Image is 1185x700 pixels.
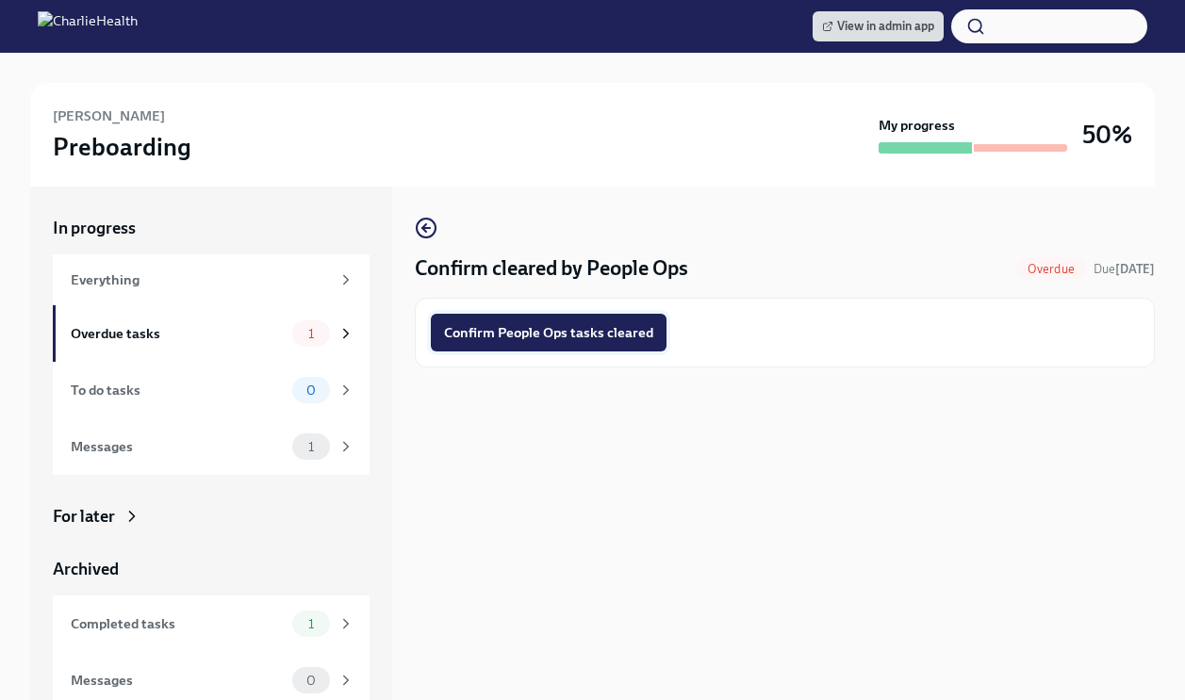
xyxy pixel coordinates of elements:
[71,269,330,290] div: Everything
[295,674,327,688] span: 0
[53,505,370,528] a: For later
[53,505,115,528] div: For later
[1094,260,1155,278] span: September 11th, 2025 09:00
[53,130,191,164] h3: Preboarding
[1016,262,1086,276] span: Overdue
[444,323,653,342] span: Confirm People Ops tasks cleared
[53,418,370,475] a: Messages1
[71,436,285,457] div: Messages
[53,305,370,362] a: Overdue tasks1
[53,558,370,580] a: Archived
[415,254,688,283] h4: Confirm cleared by People Ops
[71,380,285,400] div: To do tasks
[297,617,325,631] span: 1
[297,440,325,454] span: 1
[431,314,667,351] button: Confirm People Ops tasks cleared
[1082,118,1132,152] h3: 50%
[53,106,165,126] h6: [PERSON_NAME]
[1115,262,1155,276] strong: [DATE]
[71,670,285,691] div: Messages
[38,11,138,41] img: CharlieHealth
[53,362,370,418] a: To do tasks0
[71,323,285,344] div: Overdue tasks
[53,254,370,305] a: Everything
[53,217,370,239] a: In progress
[297,327,325,341] span: 1
[813,11,944,41] a: View in admin app
[53,595,370,652] a: Completed tasks1
[71,613,285,634] div: Completed tasks
[295,383,327,398] span: 0
[1094,262,1155,276] span: Due
[822,17,934,36] span: View in admin app
[879,116,955,135] strong: My progress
